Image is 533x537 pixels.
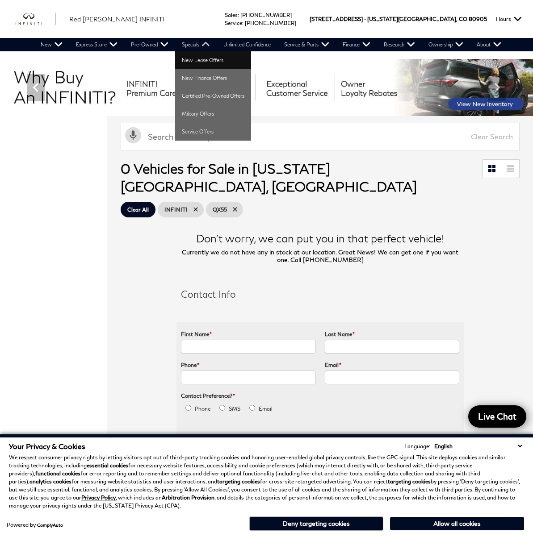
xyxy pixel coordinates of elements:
div: Previous [27,74,45,101]
span: 0 Vehicles for Sale in [US_STATE][GEOGRAPHIC_DATA], [GEOGRAPHIC_DATA] [121,160,417,194]
label: First Name [181,331,212,337]
span: Go to slide 8 [306,100,315,108]
label: Contact Preference? [181,392,235,399]
a: Service & Parts [277,38,336,51]
a: [STREET_ADDRESS] • [US_STATE][GEOGRAPHIC_DATA], CO 80905 [310,16,487,22]
span: Sales [225,12,238,18]
span: Clear All [127,204,149,215]
h2: Contact Info [181,290,459,299]
span: Go to slide 5 [269,100,277,108]
strong: Arbitration Provision [162,494,214,501]
a: New Finance Offers [175,69,251,87]
span: QX55 [213,204,227,215]
span: : [242,20,243,26]
a: infiniti [16,13,56,25]
h2: Don’t worry, we can put you in that perfect vehicle! [176,233,463,244]
a: Express Store [69,38,124,51]
label: Phone [181,362,199,368]
span: Service [225,20,242,26]
a: Privacy Policy [81,494,116,501]
label: Last Name [325,331,355,337]
span: Live Chat [474,411,521,422]
input: Search Inventory [121,123,520,150]
img: INFINITI [16,13,56,25]
a: Specials [175,38,217,51]
a: Certified Pre-Owned Offers [175,87,251,105]
span: Go to slide 6 [281,100,290,108]
p: Currently we do not have any in stock at our location. Great News! We can get one if you want one... [176,248,463,263]
a: Research [377,38,422,51]
a: Red [PERSON_NAME] INFINITI [69,14,164,24]
a: Ownership [422,38,470,51]
a: [PHONE_NUMBER] [245,20,296,26]
a: Unlimited Confidence [217,38,277,51]
a: Military Offers [175,105,251,123]
a: ComplyAuto [37,522,63,528]
span: INFINITI [164,204,188,215]
select: Language Select [432,442,524,450]
strong: targeting cookies [388,478,431,485]
span: Red [PERSON_NAME] INFINITI [69,15,164,23]
div: Language: [404,444,430,449]
span: Your Privacy & Cookies [9,442,85,450]
span: Go to slide 4 [256,100,265,108]
div: Powered by [7,522,63,528]
strong: functional cookies [35,470,80,477]
p: We respect consumer privacy rights by letting visitors opt out of third-party tracking cookies an... [9,454,524,510]
a: Live Chat [468,405,526,428]
label: SMS [229,405,240,412]
a: [PHONE_NUMBER] [240,12,292,18]
div: Next [488,74,506,101]
a: New Lease Offers [175,51,251,69]
label: Email [325,362,341,368]
label: Phone [195,405,210,412]
a: About [470,38,508,51]
button: Allow all cookies [390,517,524,530]
svg: Click to toggle on voice search [125,127,141,143]
strong: essential cookies [87,462,128,469]
nav: Main Navigation [34,38,508,51]
button: Deny targeting cookies [249,516,383,531]
strong: analytics cookies [29,478,71,485]
a: Finance [336,38,377,51]
span: Go to slide 7 [294,100,302,108]
a: New [34,38,69,51]
span: : [238,12,239,18]
label: Email [259,405,273,412]
strong: targeting cookies [217,478,260,485]
a: Service Offers [175,123,251,141]
a: Pre-Owned [124,38,175,51]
